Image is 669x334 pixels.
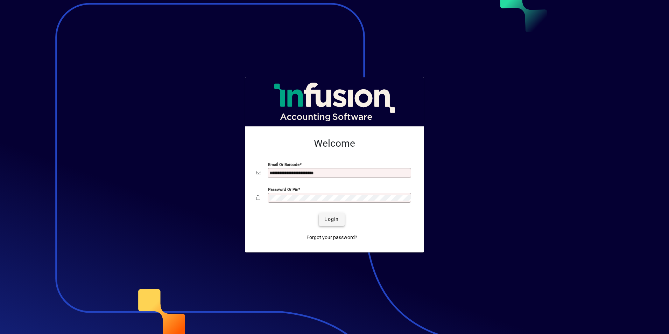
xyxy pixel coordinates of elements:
span: Login [324,216,339,223]
a: Forgot your password? [304,231,360,244]
span: Forgot your password? [307,234,357,241]
h2: Welcome [256,138,413,149]
mat-label: Password or Pin [268,187,298,192]
mat-label: Email or Barcode [268,162,300,167]
button: Login [319,213,344,226]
